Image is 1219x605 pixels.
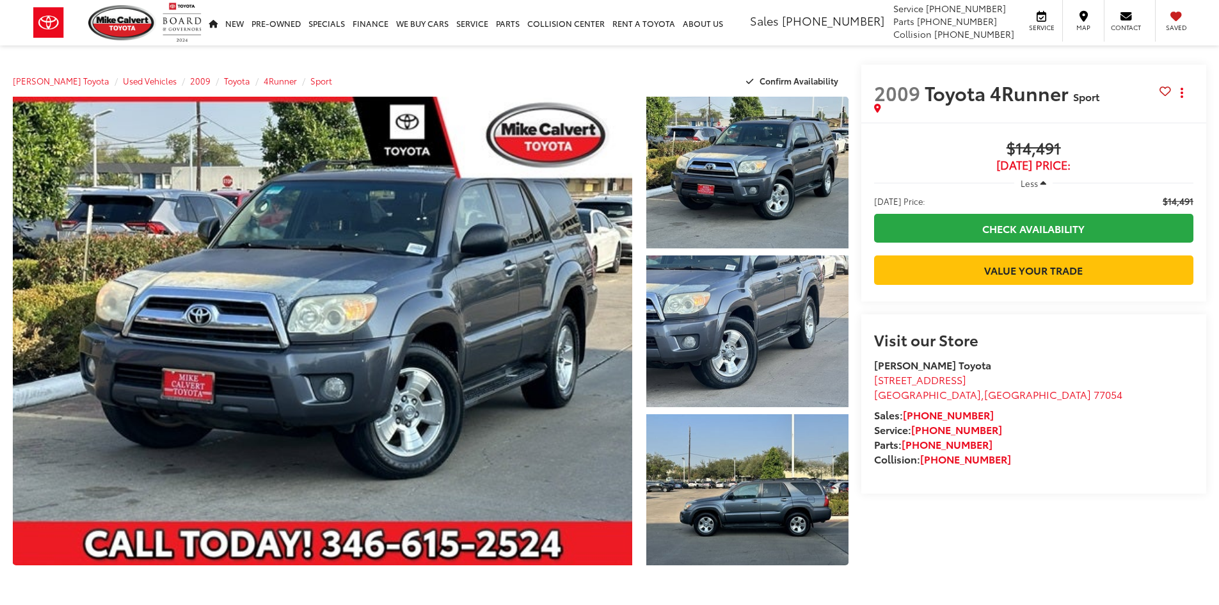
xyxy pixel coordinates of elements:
[1162,23,1190,32] span: Saved
[224,75,250,86] a: Toyota
[874,140,1193,159] span: $14,491
[646,414,849,566] a: Expand Photo 3
[874,331,1193,348] h2: Visit our Store
[1014,172,1053,195] button: Less
[874,79,920,106] span: 2009
[1073,89,1099,104] span: Sport
[874,214,1193,243] a: Check Availability
[88,5,156,40] img: Mike Calvert Toyota
[925,79,1073,106] span: Toyota 4Runner
[874,387,981,401] span: [GEOGRAPHIC_DATA]
[644,412,850,567] img: 2009 Toyota 4Runner Sport
[926,2,1006,15] span: [PHONE_NUMBER]
[1181,88,1183,98] span: dropdown dots
[1027,23,1056,32] span: Service
[984,387,1091,401] span: [GEOGRAPHIC_DATA]
[874,357,991,372] strong: [PERSON_NAME] Toyota
[310,75,332,86] a: Sport
[874,255,1193,284] a: Value Your Trade
[874,422,1002,437] strong: Service:
[893,2,923,15] span: Service
[874,372,966,387] span: [STREET_ADDRESS]
[1069,23,1097,32] span: Map
[264,75,297,86] a: 4Runner
[190,75,211,86] a: 2009
[874,451,1011,466] strong: Collision:
[874,407,994,422] strong: Sales:
[1163,195,1193,207] span: $14,491
[646,97,849,248] a: Expand Photo 1
[893,15,914,28] span: Parts
[123,75,177,86] a: Used Vehicles
[6,95,638,568] img: 2009 Toyota 4Runner Sport
[874,372,1122,401] a: [STREET_ADDRESS] [GEOGRAPHIC_DATA],[GEOGRAPHIC_DATA] 77054
[874,195,925,207] span: [DATE] Price:
[644,254,850,408] img: 2009 Toyota 4Runner Sport
[902,437,992,451] a: [PHONE_NUMBER]
[903,407,994,422] a: [PHONE_NUMBER]
[760,75,838,86] span: Confirm Availability
[13,75,109,86] a: [PERSON_NAME] Toyota
[1021,177,1038,189] span: Less
[13,97,632,565] a: Expand Photo 0
[920,451,1011,466] a: [PHONE_NUMBER]
[750,12,779,29] span: Sales
[739,70,849,92] button: Confirm Availability
[646,255,849,407] a: Expand Photo 2
[874,437,992,451] strong: Parts:
[934,28,1014,40] span: [PHONE_NUMBER]
[874,159,1193,172] span: [DATE] Price:
[1171,81,1193,104] button: Actions
[782,12,884,29] span: [PHONE_NUMBER]
[911,422,1002,437] a: [PHONE_NUMBER]
[874,387,1122,401] span: ,
[893,28,932,40] span: Collision
[917,15,997,28] span: [PHONE_NUMBER]
[1094,387,1122,401] span: 77054
[1111,23,1141,32] span: Contact
[644,95,850,250] img: 2009 Toyota 4Runner Sport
